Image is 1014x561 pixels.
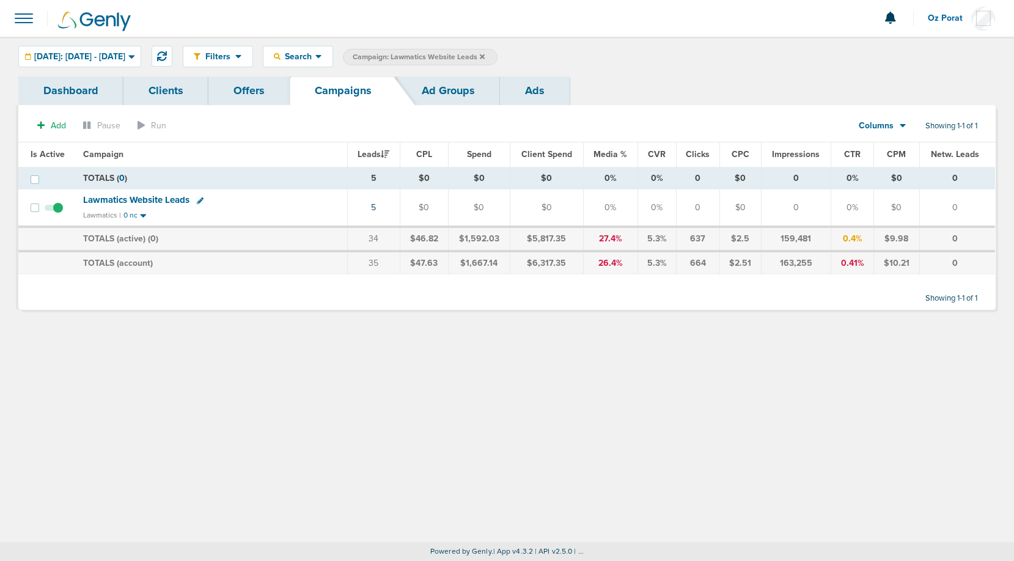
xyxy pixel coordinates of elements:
span: Columns [859,120,894,132]
td: 0.4% [831,227,874,251]
td: 0% [583,189,637,227]
span: Campaign [83,149,123,159]
td: $9.98 [874,227,919,251]
span: CPL [416,149,432,159]
td: $0 [510,167,583,189]
td: 27.4% [583,227,637,251]
td: $0 [719,189,761,227]
td: 0 [919,167,995,189]
span: Add [51,120,66,131]
a: Clients [123,76,208,105]
span: Campaign: Lawmatics Website Leads [353,52,485,62]
td: $2.5 [719,227,761,251]
td: $47.63 [400,251,448,274]
span: Leads [358,149,389,159]
td: 0 [919,227,995,251]
span: [DATE]: [DATE] - [DATE] [34,53,125,61]
td: 664 [676,251,719,274]
td: 159,481 [761,227,831,251]
td: $6,317.35 [510,251,583,274]
td: $0 [448,167,510,189]
td: 0 [761,167,831,189]
td: 0% [831,167,874,189]
small: 0 nc [123,211,138,220]
img: Genly [58,12,131,31]
td: 637 [676,227,719,251]
a: Campaigns [290,76,397,105]
a: 5 [371,202,376,213]
span: CTR [844,149,861,159]
span: Clicks [686,149,710,159]
td: 0.41% [831,251,874,274]
span: | App v4.3.2 [493,547,533,555]
td: 163,255 [761,251,831,274]
small: Lawmatics | [83,211,121,219]
td: $10.21 [874,251,919,274]
span: Netw. Leads [931,149,979,159]
span: 0 [119,173,125,183]
td: 0 [676,167,719,189]
span: Showing 1-1 of 1 [925,121,977,131]
td: $5,817.35 [510,227,583,251]
span: CVR [648,149,666,159]
a: Offers [208,76,290,105]
span: Showing 1-1 of 1 [925,293,977,304]
span: Media % [593,149,627,159]
td: $1,592.03 [448,227,510,251]
td: 0% [831,189,874,227]
td: TOTALS (active) ( ) [76,227,347,251]
td: $0 [510,189,583,227]
td: $0 [719,167,761,189]
td: 35 [348,251,400,274]
td: 26.4% [583,251,637,274]
span: | ... [574,547,584,555]
span: Impressions [772,149,820,159]
td: 5.3% [637,227,676,251]
td: 0 [676,189,719,227]
a: Dashboard [18,76,123,105]
button: Add [31,117,73,134]
span: Search [281,51,315,62]
td: 0% [637,189,676,227]
td: 0% [637,167,676,189]
td: 34 [348,227,400,251]
td: 0 [761,189,831,227]
td: $0 [874,167,919,189]
span: | API v2.5.0 [535,547,572,555]
span: Oz Porat [928,14,971,23]
td: 0 [919,189,995,227]
span: 0 [150,233,156,244]
span: Spend [467,149,491,159]
span: Client Spend [521,149,572,159]
a: Ad Groups [397,76,500,105]
td: 0% [583,167,637,189]
span: CPC [732,149,749,159]
td: 5.3% [637,251,676,274]
span: Is Active [31,149,65,159]
span: CPM [887,149,906,159]
span: Lawmatics Website Leads [83,194,189,205]
span: Filters [200,51,235,62]
td: $2.51 [719,251,761,274]
td: $0 [400,167,448,189]
td: 5 [348,167,400,189]
td: 0 [919,251,995,274]
a: Ads [500,76,570,105]
td: TOTALS ( ) [76,167,347,189]
td: TOTALS (account) [76,251,347,274]
td: $0 [448,189,510,227]
td: $46.82 [400,227,448,251]
td: $0 [874,189,919,227]
td: $1,667.14 [448,251,510,274]
td: $0 [400,189,448,227]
